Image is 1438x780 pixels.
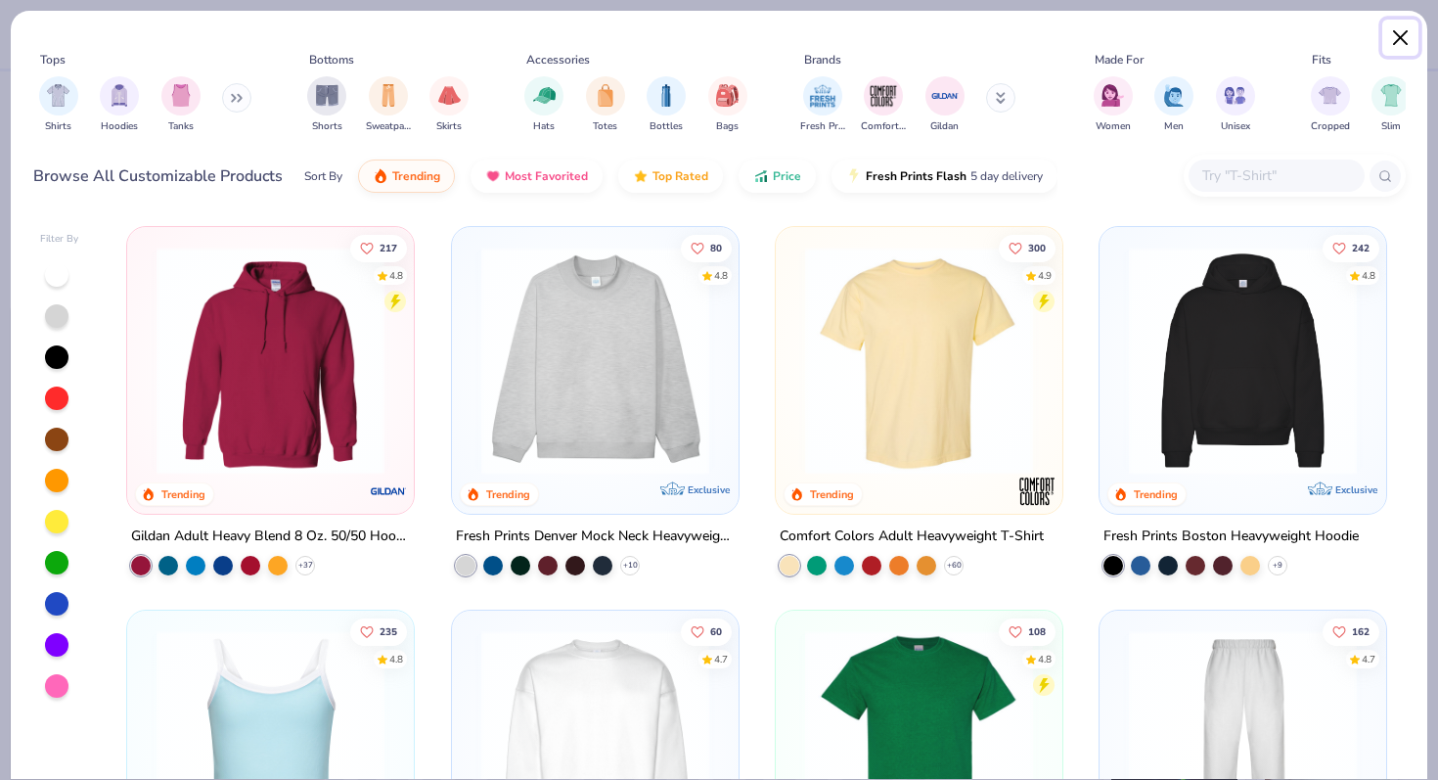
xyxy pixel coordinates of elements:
button: Like [1323,619,1379,646]
div: filter for Men [1154,76,1193,134]
div: Fits [1312,51,1331,69]
span: Cropped [1311,119,1350,134]
button: filter button [1094,76,1133,134]
span: 108 [1028,627,1046,637]
button: filter button [524,76,563,134]
img: Sweatpants Image [378,84,399,107]
button: filter button [100,76,139,134]
div: filter for Totes [586,76,625,134]
button: filter button [925,76,965,134]
div: filter for Shorts [307,76,346,134]
div: filter for Women [1094,76,1133,134]
img: 91acfc32-fd48-4d6b-bdad-a4c1a30ac3fc [1119,247,1367,475]
button: filter button [800,76,845,134]
img: Bottles Image [655,84,677,107]
button: filter button [861,76,906,134]
span: 300 [1028,243,1046,252]
div: filter for Gildan [925,76,965,134]
div: Bottoms [309,51,354,69]
button: filter button [1311,76,1350,134]
span: Skirts [436,119,462,134]
span: Fresh Prints [800,119,845,134]
img: Shorts Image [316,84,338,107]
img: Hats Image [533,84,556,107]
img: Men Image [1163,84,1185,107]
span: Bottles [650,119,683,134]
img: flash.gif [846,168,862,184]
button: Top Rated [618,160,723,193]
div: filter for Skirts [429,76,469,134]
button: Like [350,619,407,646]
span: Sweatpants [366,119,411,134]
span: + 37 [298,560,313,572]
img: Cropped Image [1319,84,1341,107]
img: most_fav.gif [485,168,501,184]
img: Gildan logo [370,472,409,511]
img: Women Image [1101,84,1124,107]
span: Totes [593,119,617,134]
div: Gildan Adult Heavy Blend 8 Oz. 50/50 Hooded Sweatshirt [131,525,410,549]
button: filter button [429,76,469,134]
button: Most Favorited [471,160,603,193]
button: filter button [1371,76,1411,134]
button: Like [1323,234,1379,261]
div: 4.9 [1038,268,1052,283]
button: Trending [358,160,455,193]
img: Shirts Image [47,84,69,107]
div: Accessories [526,51,590,69]
div: 4.7 [1362,653,1375,667]
div: Made For [1095,51,1144,69]
img: Hoodies Image [109,84,130,107]
img: f5d85501-0dbb-4ee4-b115-c08fa3845d83 [472,247,719,475]
span: Exclusive [1335,483,1377,496]
button: filter button [586,76,625,134]
button: Fresh Prints Flash5 day delivery [831,160,1057,193]
span: Tanks [168,119,194,134]
img: a90f7c54-8796-4cb2-9d6e-4e9644cfe0fe [719,247,966,475]
button: Close [1382,20,1419,57]
span: + 10 [622,560,637,572]
button: filter button [708,76,747,134]
div: 4.8 [389,268,403,283]
span: Most Favorited [505,168,588,184]
span: Men [1164,119,1184,134]
span: Women [1096,119,1131,134]
button: filter button [307,76,346,134]
img: Comfort Colors logo [1017,472,1056,511]
span: + 60 [946,560,961,572]
div: filter for Fresh Prints [800,76,845,134]
button: filter button [1216,76,1255,134]
button: filter button [39,76,78,134]
img: e55d29c3-c55d-459c-bfd9-9b1c499ab3c6 [1043,247,1290,475]
span: + 9 [1273,560,1282,572]
img: Fresh Prints Image [808,81,837,111]
div: Fresh Prints Denver Mock Neck Heavyweight Sweatshirt [456,525,735,549]
button: Price [739,160,816,193]
span: 60 [709,627,721,637]
div: Filter By [40,232,79,247]
img: Bags Image [716,84,738,107]
div: filter for Shirts [39,76,78,134]
span: 235 [380,627,397,637]
span: Gildan [930,119,959,134]
span: Price [773,168,801,184]
span: Fresh Prints Flash [866,168,966,184]
span: Hoodies [101,119,138,134]
span: Slim [1381,119,1401,134]
button: filter button [647,76,686,134]
img: 01756b78-01f6-4cc6-8d8a-3c30c1a0c8ac [147,247,394,475]
span: Bags [716,119,739,134]
img: Comfort Colors Image [869,81,898,111]
img: Gildan Image [930,81,960,111]
button: Like [680,619,731,646]
button: filter button [1154,76,1193,134]
button: filter button [161,76,201,134]
span: Exclusive [688,483,730,496]
div: filter for Unisex [1216,76,1255,134]
span: Hats [533,119,555,134]
div: 4.8 [713,268,727,283]
img: Tanks Image [170,84,192,107]
span: 242 [1352,243,1370,252]
span: 217 [380,243,397,252]
div: Tops [40,51,66,69]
